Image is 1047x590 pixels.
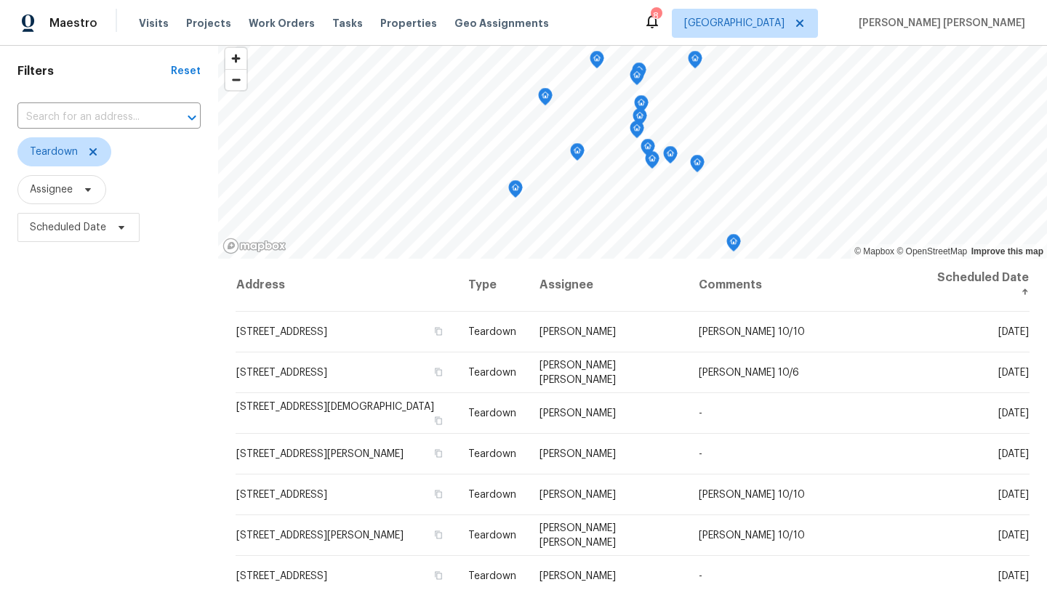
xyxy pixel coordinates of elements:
span: [DATE] [998,327,1029,337]
span: [DATE] [998,368,1029,378]
span: Teardown [468,327,516,337]
span: - [699,571,702,581]
span: Visits [139,16,169,31]
span: [DATE] [998,449,1029,459]
span: [PERSON_NAME] [539,449,616,459]
th: Scheduled Date ↑ [926,259,1030,312]
span: [STREET_ADDRESS][PERSON_NAME] [236,530,404,541]
span: Teardown [468,368,516,378]
th: Address [236,259,457,312]
button: Zoom out [225,69,246,90]
div: Map marker [688,51,702,73]
span: [PERSON_NAME] [PERSON_NAME] [539,523,616,548]
span: [PERSON_NAME] 10/6 [699,368,799,378]
span: Teardown [468,571,516,581]
div: 8 [651,9,661,23]
a: OpenStreetMap [896,246,967,256]
span: Properties [380,16,437,31]
button: Zoom in [225,48,246,69]
div: Map marker [630,68,644,90]
span: Work Orders [249,16,315,31]
div: Map marker [508,180,523,203]
div: Map marker [645,151,659,174]
div: Map marker [663,146,678,169]
span: [PERSON_NAME] [539,490,616,500]
a: Mapbox homepage [222,238,286,254]
div: Map marker [538,88,553,110]
span: [STREET_ADDRESS][DEMOGRAPHIC_DATA] [236,402,434,412]
span: [PERSON_NAME] [539,327,616,337]
span: [STREET_ADDRESS] [236,368,327,378]
span: [PERSON_NAME] [PERSON_NAME] [539,360,616,385]
span: [PERSON_NAME] [PERSON_NAME] [853,16,1025,31]
span: Teardown [30,145,78,159]
span: - [699,449,702,459]
span: [GEOGRAPHIC_DATA] [684,16,785,31]
button: Copy Address [432,488,445,501]
th: Comments [687,259,926,312]
button: Copy Address [432,365,445,379]
span: Scheduled Date [30,220,106,235]
a: Improve this map [971,246,1043,256]
span: Teardown [468,449,516,459]
span: - [699,408,702,419]
span: Assignee [30,182,73,197]
th: Assignee [528,259,687,312]
button: Open [182,108,202,128]
span: [DATE] [998,571,1029,581]
button: Copy Address [432,414,445,427]
div: Map marker [690,155,705,177]
button: Copy Address [432,569,445,582]
div: Map marker [726,234,741,256]
div: Reset [171,64,201,78]
span: [PERSON_NAME] [539,571,616,581]
span: Teardown [468,490,516,500]
span: [PERSON_NAME] 10/10 [699,530,805,541]
span: [PERSON_NAME] 10/10 [699,327,805,337]
button: Copy Address [432,447,445,460]
div: Map marker [590,51,604,73]
button: Copy Address [432,528,445,541]
canvas: Map [218,41,1047,259]
span: Zoom out [225,70,246,90]
span: [DATE] [998,490,1029,500]
span: Teardown [468,408,516,419]
div: Map marker [570,143,585,166]
span: [PERSON_NAME] [539,408,616,419]
span: [DATE] [998,530,1029,541]
div: Map marker [634,95,649,118]
span: [STREET_ADDRESS] [236,490,327,500]
input: Search for an address... [17,106,160,129]
span: Projects [186,16,231,31]
h1: Filters [17,64,171,78]
span: [DATE] [998,408,1029,419]
th: Type [457,259,528,312]
a: Mapbox [854,246,894,256]
span: Geo Assignments [454,16,549,31]
span: Tasks [332,18,363,28]
div: Map marker [630,121,644,143]
div: Map marker [633,108,647,131]
div: Map marker [632,62,646,85]
div: Map marker [641,139,655,161]
span: Maestro [49,16,97,31]
span: [STREET_ADDRESS][PERSON_NAME] [236,449,404,459]
span: Teardown [468,530,516,541]
button: Copy Address [432,325,445,338]
span: [STREET_ADDRESS] [236,327,327,337]
span: [STREET_ADDRESS] [236,571,327,581]
span: [PERSON_NAME] 10/10 [699,490,805,500]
